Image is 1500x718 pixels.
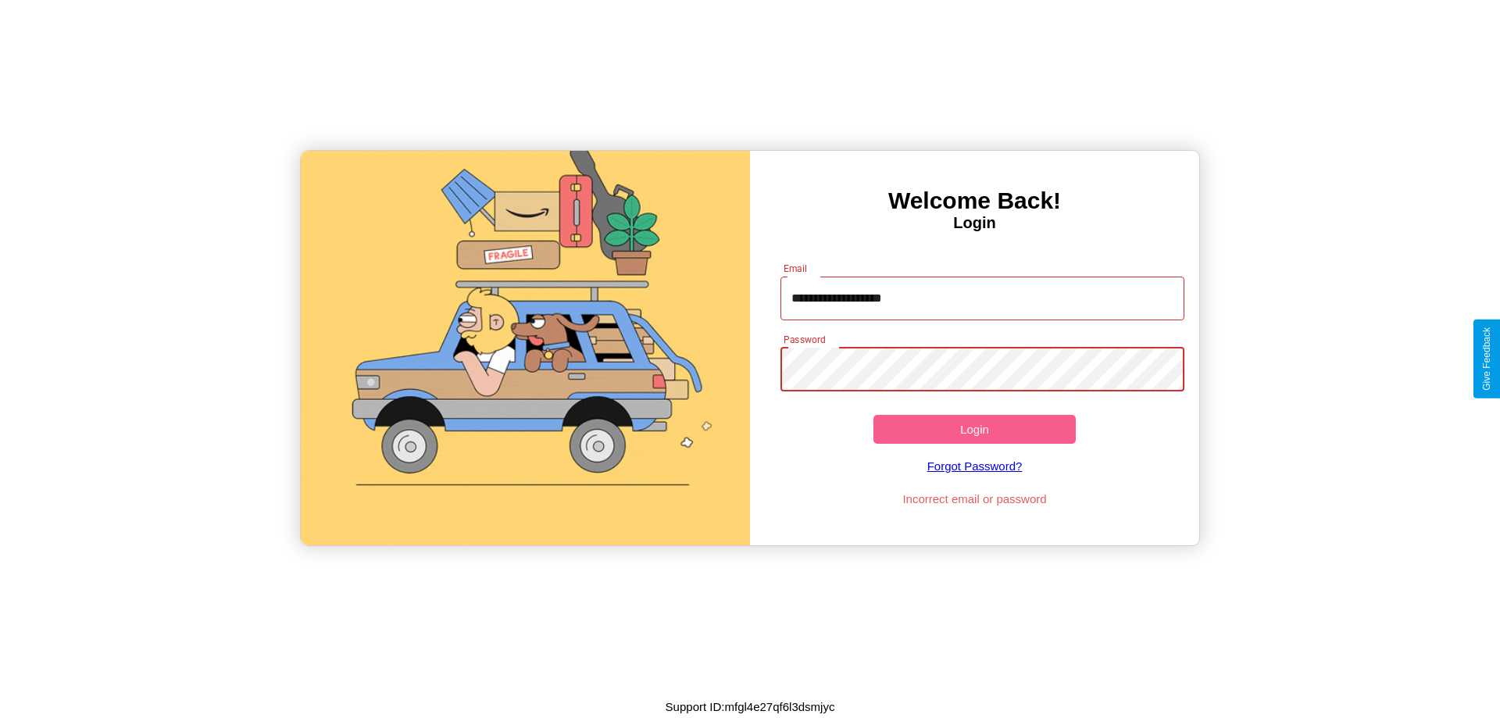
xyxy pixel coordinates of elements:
img: gif [301,151,750,545]
button: Login [873,415,1076,444]
p: Support ID: mfgl4e27qf6l3dsmjyc [666,696,835,717]
a: Forgot Password? [773,444,1177,488]
p: Incorrect email or password [773,488,1177,509]
label: Password [784,333,825,346]
h3: Welcome Back! [750,188,1199,214]
div: Give Feedback [1481,327,1492,391]
h4: Login [750,214,1199,232]
label: Email [784,262,808,275]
